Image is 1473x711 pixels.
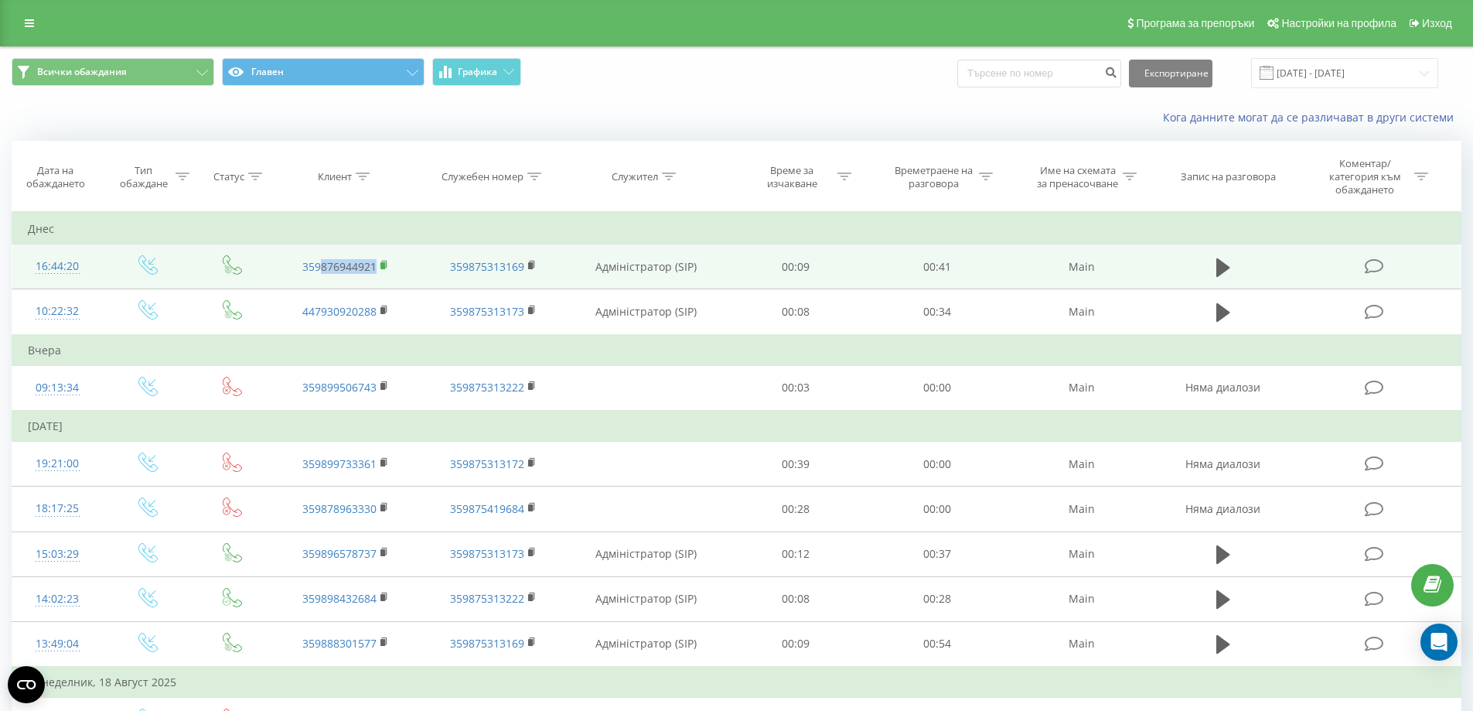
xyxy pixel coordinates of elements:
[1181,170,1276,183] div: Запис на разговора
[12,58,214,86] button: Всички обаждания
[725,576,867,621] td: 00:08
[302,546,377,561] a: 359896578737
[1422,17,1452,29] span: Изход
[450,591,524,606] a: 359875313222
[28,539,87,569] div: 15:03:29
[1129,60,1212,87] button: Експортиране
[450,259,524,274] a: 359875313169
[28,629,87,659] div: 13:49:04
[302,636,377,651] a: 359888301577
[1008,532,1154,576] td: Main
[1008,442,1154,487] td: Main
[1185,380,1260,395] span: Няма диалози
[302,591,377,606] a: 359898432684
[12,411,1461,442] td: [DATE]
[1320,157,1410,197] div: Коментар/категория към обаждането
[725,365,867,411] td: 00:03
[1281,17,1396,29] span: Настройки на профила
[725,442,867,487] td: 00:39
[867,621,1008,667] td: 00:54
[567,576,725,621] td: Адміністратор (SIP)
[318,170,352,183] div: Клиент
[116,164,171,190] div: Тип обаждане
[567,621,725,667] td: Адміністратор (SIP)
[450,380,524,395] a: 359875313222
[302,501,377,516] a: 359878963330
[612,170,658,183] div: Служител
[12,164,98,190] div: Дата на обаждането
[725,487,867,532] td: 00:28
[725,244,867,289] td: 00:09
[302,380,377,395] a: 359899506743
[28,296,87,326] div: 10:22:32
[222,58,425,86] button: Главен
[1008,576,1154,621] td: Main
[1036,164,1119,190] div: Име на схемата за пренасочване
[37,66,127,78] span: Всички обаждания
[1008,244,1154,289] td: Main
[867,244,1008,289] td: 00:41
[302,304,377,319] a: 447930920288
[450,501,524,516] a: 359875419684
[867,576,1008,621] td: 00:28
[867,365,1008,411] td: 00:00
[28,494,87,524] div: 18:17:25
[1008,621,1154,667] td: Main
[450,456,524,471] a: 359875313172
[450,304,524,319] a: 359875313173
[28,251,87,282] div: 16:44:20
[1185,456,1260,471] span: Няма диалози
[867,289,1008,335] td: 00:34
[867,487,1008,532] td: 00:00
[957,60,1121,87] input: Търсене по номер
[725,289,867,335] td: 00:08
[213,170,244,183] div: Статус
[567,289,725,335] td: Адміністратор (SIP)
[450,636,524,651] a: 359875313169
[1008,365,1154,411] td: Main
[1163,110,1461,125] a: Кога данните могат да се различават в други системи
[450,546,524,561] a: 359875313173
[28,373,87,403] div: 09:13:34
[432,58,521,86] button: Графика
[1420,624,1458,661] div: Open Intercom Messenger
[892,164,975,190] div: Времетраене на разговора
[442,170,523,183] div: Служебен номер
[302,259,377,274] a: 359876944921
[8,666,45,703] button: Open CMP widget
[867,532,1008,576] td: 00:37
[28,449,87,479] div: 19:21:00
[12,214,1461,244] td: Днес
[751,164,834,190] div: Време за изчакване
[1008,289,1154,335] td: Main
[867,442,1008,487] td: 00:00
[12,667,1461,698] td: Понеделник, 18 Август 2025
[1008,487,1154,532] td: Main
[12,335,1461,366] td: Вчера
[1185,501,1260,516] span: Няма диалози
[725,621,867,667] td: 00:09
[302,456,377,471] a: 359899733361
[567,532,725,576] td: Адміністратор (SIP)
[458,67,497,77] span: Графика
[28,584,87,614] div: 14:02:23
[725,532,867,576] td: 00:12
[1136,17,1254,29] span: Програма за препоръки
[567,244,725,289] td: Адміністратор (SIP)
